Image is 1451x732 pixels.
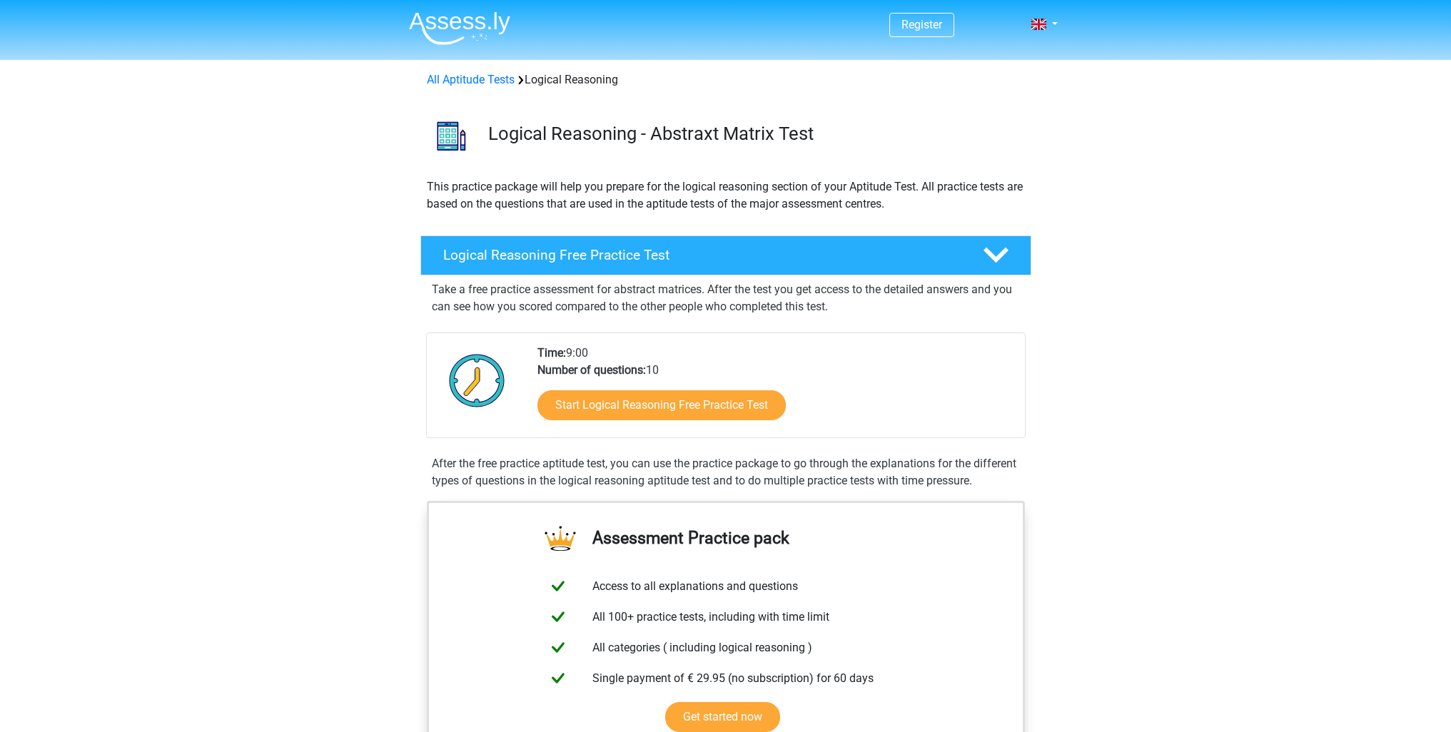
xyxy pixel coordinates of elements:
img: logical reasoning [421,106,482,166]
h3: Logical Reasoning - Abstraxt Matrix Test [488,123,1020,145]
a: Get started now [665,702,780,732]
a: All Aptitude Tests [427,73,515,86]
h4: Logical Reasoning Free Practice Test [443,247,960,263]
img: Clock [441,345,513,416]
a: Logical Reasoning Free Practice Test [415,235,1037,275]
a: Register [901,18,942,31]
b: Time: [537,346,566,360]
p: This practice package will help you prepare for the logical reasoning section of your Aptitude Te... [427,178,1025,213]
img: Assessly [409,11,510,45]
div: 9:00 10 [527,345,1024,437]
p: Take a free practice assessment for abstract matrices. After the test you get access to the detai... [432,281,1020,315]
a: Start Logical Reasoning Free Practice Test [537,390,786,420]
div: Logical Reasoning [421,71,1031,88]
b: Number of questions: [537,363,646,377]
div: After the free practice aptitude test, you can use the practice package to go through the explana... [426,455,1026,489]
